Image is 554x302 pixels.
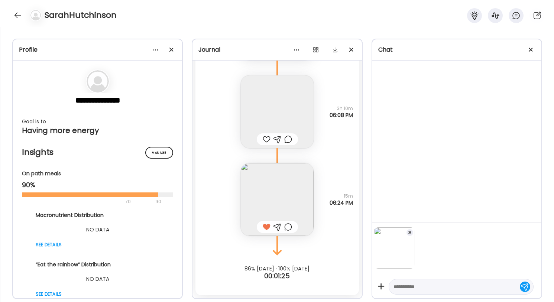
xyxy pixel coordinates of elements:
[192,266,362,272] div: 86% [DATE] · 100% [DATE]
[22,170,173,178] div: On path meals
[36,225,160,234] div: NO DATA
[22,197,153,206] div: 70
[330,105,353,112] span: 3h 10m
[378,45,535,54] div: Chat
[36,261,160,269] div: “Eat the rainbow” Distribution
[45,9,117,21] h4: SarahHutchinson
[374,227,415,269] img: images%2FPmm2PXbGH0Z5JiI7kyACT0OViMx2%2FeSu9SFRdAcQjNCK7aQ7W%2FzZDst13p0YRjnK6gkKTH_240
[241,163,314,236] img: images%2FPmm2PXbGH0Z5JiI7kyACT0OViMx2%2FeSu9SFRdAcQjNCK7aQ7W%2FzZDst13p0YRjnK6gkKTH_240
[22,181,173,189] div: 90%
[19,45,176,54] div: Profile
[330,199,353,206] span: 06:24 PM
[36,275,160,283] div: NO DATA
[330,112,353,118] span: 06:08 PM
[145,147,173,159] div: Manage
[22,147,173,158] h2: Insights
[198,45,356,54] div: Journal
[30,10,41,20] img: bg-avatar-default.svg
[87,70,109,92] img: bg-avatar-default.svg
[155,197,162,206] div: 90
[22,126,173,135] div: Having more energy
[36,211,160,219] div: Macronutrient Distribution
[192,272,362,280] div: 00:01:25
[330,193,353,199] span: 15m
[22,117,173,126] div: Goal is to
